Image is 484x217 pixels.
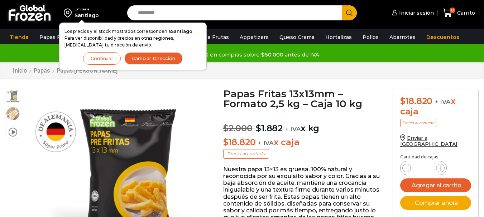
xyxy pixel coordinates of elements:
p: Precio al contado [223,149,269,158]
input: Product quantity [417,163,430,173]
div: Santiago [75,12,99,19]
p: Los precios y el stock mostrados corresponden a . Para ver disponibilidad y precios en otras regi... [64,28,201,49]
span: 0 [450,8,455,13]
a: Papas [33,67,50,74]
span: 13×13 [6,107,20,121]
bdi: 2.000 [223,123,253,133]
bdi: 18.820 [400,96,432,106]
a: Inicio [13,67,27,74]
a: Queso Crema [276,30,318,44]
p: Precio al contado [400,119,436,127]
a: 0 Carrito [441,5,477,21]
a: Pulpa de Frutas [184,30,233,44]
bdi: 18.820 [223,137,255,147]
a: Descuentos [423,30,463,44]
a: Papas [PERSON_NAME] [56,67,118,74]
button: Comprar ahora [400,196,471,210]
p: x caja [223,137,382,148]
span: + IVA [285,125,301,133]
span: + IVA [258,139,274,147]
strong: Santiago [171,29,192,34]
button: Search button [342,5,357,20]
button: Agregar al carrito [400,178,471,192]
span: $ [223,137,229,147]
a: Enviar a [GEOGRAPHIC_DATA] [400,135,457,147]
span: Iniciar sesión [397,9,434,16]
span: $ [400,96,406,106]
div: x caja [400,96,471,117]
bdi: 1.882 [256,123,283,133]
img: address-field-icon.svg [64,7,75,19]
div: Enviar a [75,7,99,12]
a: Abarrotes [386,30,419,44]
p: Cantidad de cajas [400,154,471,159]
span: $ [223,123,229,133]
a: Iniciar sesión [390,6,434,20]
a: Hortalizas [322,30,355,44]
span: Carrito [455,9,475,16]
a: Appetizers [236,30,272,44]
button: Cambiar Dirección [124,52,183,65]
nav: Breadcrumb [13,67,118,74]
h1: Papas Fritas 13x13mm – Formato 2,5 kg – Caja 10 kg [223,89,382,109]
a: Tienda [6,30,32,44]
p: x kg [223,116,382,134]
button: Continuar [83,52,121,65]
span: 13-x-13-2kg [6,89,20,103]
span: + IVA [435,98,451,105]
a: Pollos [359,30,382,44]
span: $ [256,123,261,133]
a: Papas Fritas [36,30,76,44]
